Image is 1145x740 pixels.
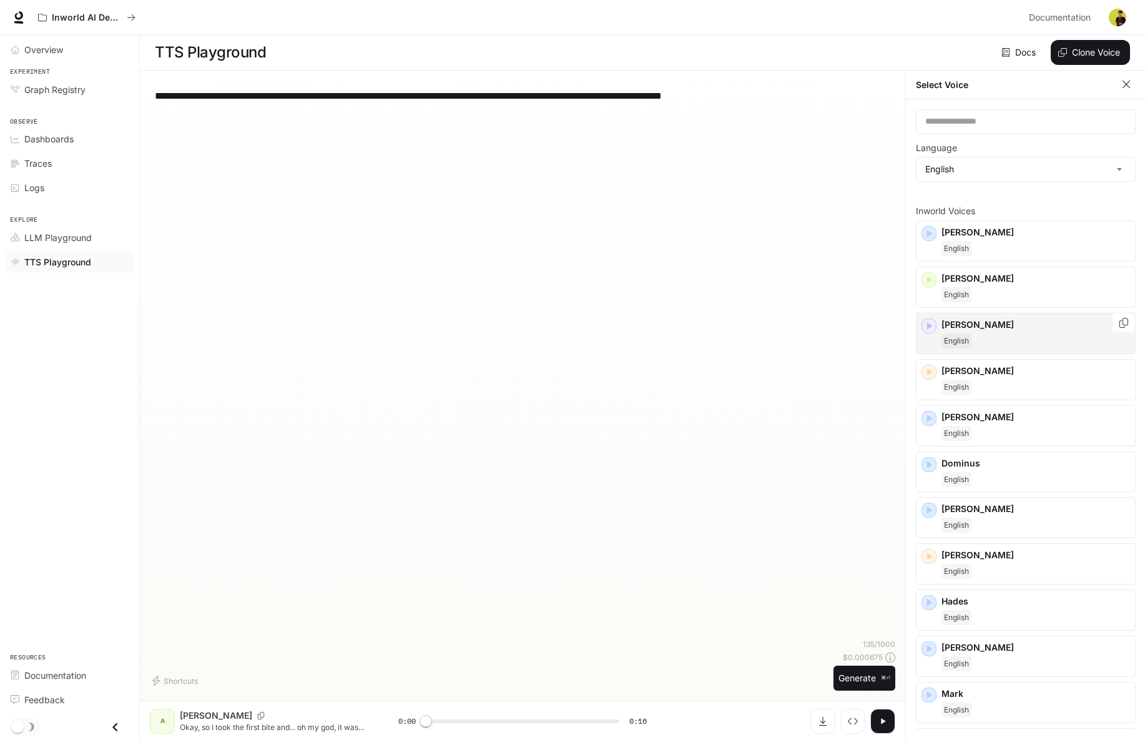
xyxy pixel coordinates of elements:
p: [PERSON_NAME] [941,549,1130,561]
span: English [941,241,971,256]
span: Dashboards [24,132,74,146]
span: English [941,703,971,718]
p: Inworld Voices [916,207,1136,215]
span: Documentation [24,669,86,682]
span: 0:00 [398,715,416,728]
span: English [941,472,971,487]
p: 135 / 1000 [863,639,895,649]
span: English [941,610,971,625]
span: Traces [24,157,52,170]
span: English [941,380,971,395]
button: Close drawer [101,714,129,740]
a: Overview [5,39,134,61]
button: Shortcuts [150,671,203,691]
span: Documentation [1029,10,1091,26]
button: Download audio [810,709,835,734]
div: A [152,711,172,731]
p: ⌘⏎ [881,674,890,682]
p: Dominus [941,457,1130,470]
span: Graph Registry [24,83,86,96]
span: English [941,426,971,441]
p: [PERSON_NAME] [941,641,1130,654]
button: All workspaces [32,5,141,30]
p: $ 0.000675 [843,652,883,663]
p: Okay, so I took the first bite and... oh my god, it was like being [DEMOGRAPHIC_DATA] again. Like... [180,722,368,733]
span: Overview [24,43,63,56]
span: LLM Playground [24,231,92,244]
a: Feedback [5,689,134,711]
h1: TTS Playground [155,40,266,65]
p: [PERSON_NAME] [941,411,1130,423]
a: LLM Playground [5,227,134,249]
p: Hades [941,595,1130,608]
a: Documentation [1024,5,1100,30]
span: English [941,656,971,671]
a: Traces [5,152,134,174]
span: English [941,287,971,302]
a: Documentation [5,664,134,686]
img: User avatar [1109,9,1126,26]
p: [PERSON_NAME] [941,272,1130,285]
p: Inworld AI Demos [52,12,122,23]
a: Graph Registry [5,79,134,101]
span: 0:16 [629,715,647,728]
p: [PERSON_NAME] [941,365,1130,377]
p: [PERSON_NAME] [941,226,1130,239]
button: Copy Voice ID [1118,318,1130,328]
span: English [941,333,971,348]
span: English [941,564,971,579]
p: Mark [941,688,1130,700]
button: Clone Voice [1051,40,1130,65]
span: Dark mode toggle [11,719,24,733]
div: English [916,157,1135,181]
a: Docs [999,40,1041,65]
span: Logs [24,181,44,194]
button: Generate⌘⏎ [833,666,895,691]
button: Copy Voice ID [252,712,270,719]
a: TTS Playground [5,251,134,273]
button: User avatar [1105,5,1130,30]
button: Inspect [840,709,865,734]
span: Feedback [24,693,65,706]
span: TTS Playground [24,255,91,269]
p: [PERSON_NAME] [941,318,1130,331]
p: [PERSON_NAME] [941,503,1130,515]
p: [PERSON_NAME] [180,709,252,722]
a: Logs [5,177,134,199]
a: Dashboards [5,128,134,150]
p: Language [916,144,957,152]
span: English [941,518,971,533]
